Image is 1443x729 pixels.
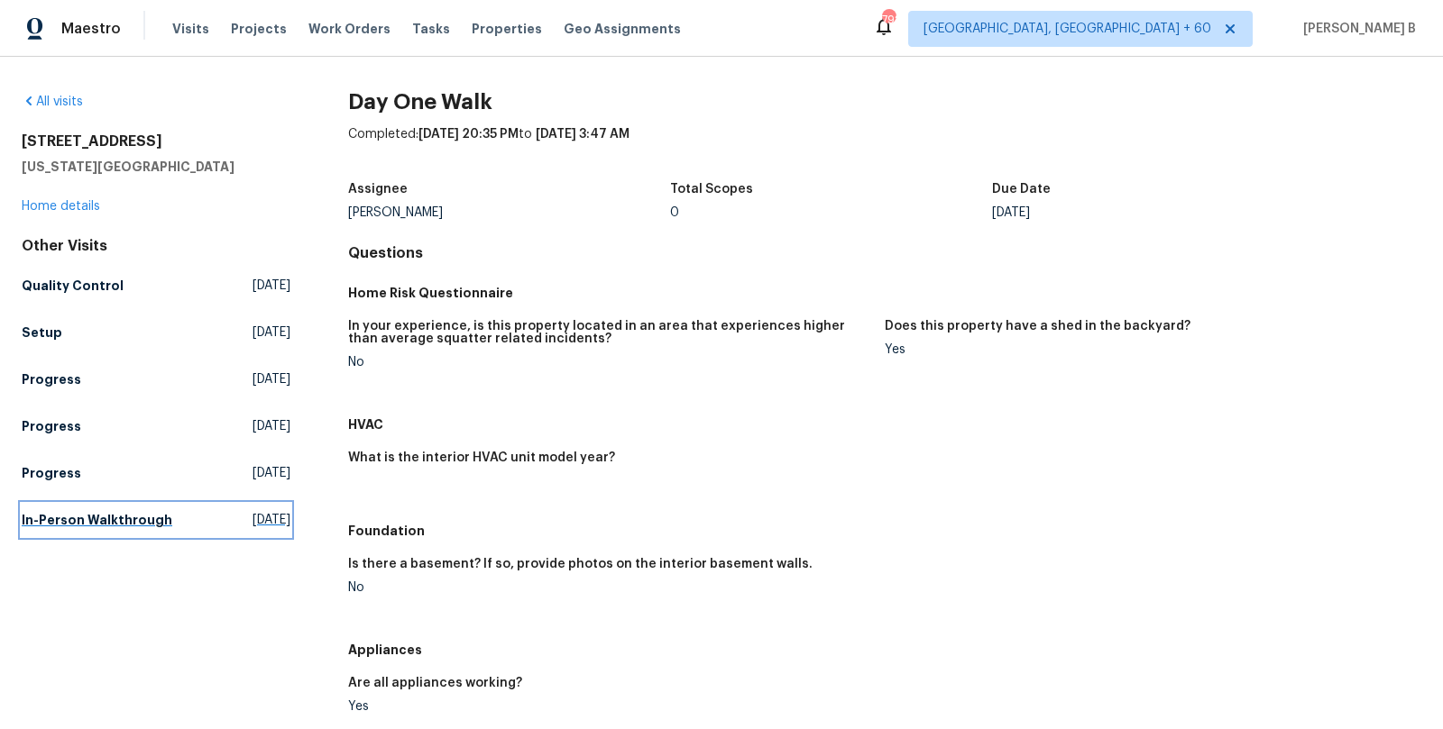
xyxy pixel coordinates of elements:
div: 792 [882,11,895,29]
div: No [348,356,870,369]
div: [PERSON_NAME] [348,206,670,219]
span: Properties [472,20,542,38]
span: [PERSON_NAME] B [1296,20,1416,38]
h5: Progress [22,370,81,388]
div: [DATE] [992,206,1314,219]
span: Maestro [61,20,121,38]
h5: Are all appliances working? [348,677,522,689]
span: [DATE] [253,370,290,388]
h5: [US_STATE][GEOGRAPHIC_DATA] [22,158,290,176]
a: In-Person Walkthrough[DATE] [22,504,290,536]
span: [DATE] 20:35 PM [418,128,519,141]
div: Yes [885,343,1407,356]
a: All visits [22,96,83,108]
span: [DATE] [253,417,290,435]
span: Visits [172,20,209,38]
a: Progress[DATE] [22,457,290,489]
h2: Day One Walk [348,93,1421,111]
h5: Progress [22,417,81,435]
h5: Is there a basement? If so, provide photos on the interior basement walls. [348,558,813,570]
h5: Progress [22,464,81,482]
div: 0 [670,206,992,219]
div: Yes [348,700,870,713]
a: Progress[DATE] [22,410,290,442]
div: Completed: to [348,125,1421,172]
h5: Total Scopes [670,183,753,196]
span: Tasks [412,23,450,35]
span: [GEOGRAPHIC_DATA], [GEOGRAPHIC_DATA] + 60 [924,20,1211,38]
span: Geo Assignments [564,20,681,38]
h5: Foundation [348,522,1421,540]
h5: Does this property have a shed in the backyard? [885,320,1190,333]
a: Setup[DATE] [22,316,290,349]
span: Projects [231,20,287,38]
div: No [348,581,870,594]
span: [DATE] 3:47 AM [536,128,630,141]
a: Progress[DATE] [22,363,290,396]
h2: [STREET_ADDRESS] [22,132,290,150]
span: [DATE] [253,323,290,342]
h5: Appliances [348,641,1421,659]
h5: Home Risk Questionnaire [348,284,1421,302]
div: Other Visits [22,237,290,255]
h4: Questions [348,244,1421,262]
h5: Quality Control [22,277,124,295]
h5: In your experience, is this property located in an area that experiences higher than average squa... [348,320,870,345]
h5: What is the interior HVAC unit model year? [348,451,615,464]
span: [DATE] [253,464,290,482]
span: Work Orders [308,20,391,38]
h5: Assignee [348,183,408,196]
h5: Due Date [992,183,1051,196]
h5: HVAC [348,415,1421,433]
a: Quality Control[DATE] [22,269,290,302]
h5: Setup [22,323,62,342]
a: Home details [22,200,100,213]
span: [DATE] [253,511,290,529]
h5: In-Person Walkthrough [22,511,172,529]
span: [DATE] [253,277,290,295]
